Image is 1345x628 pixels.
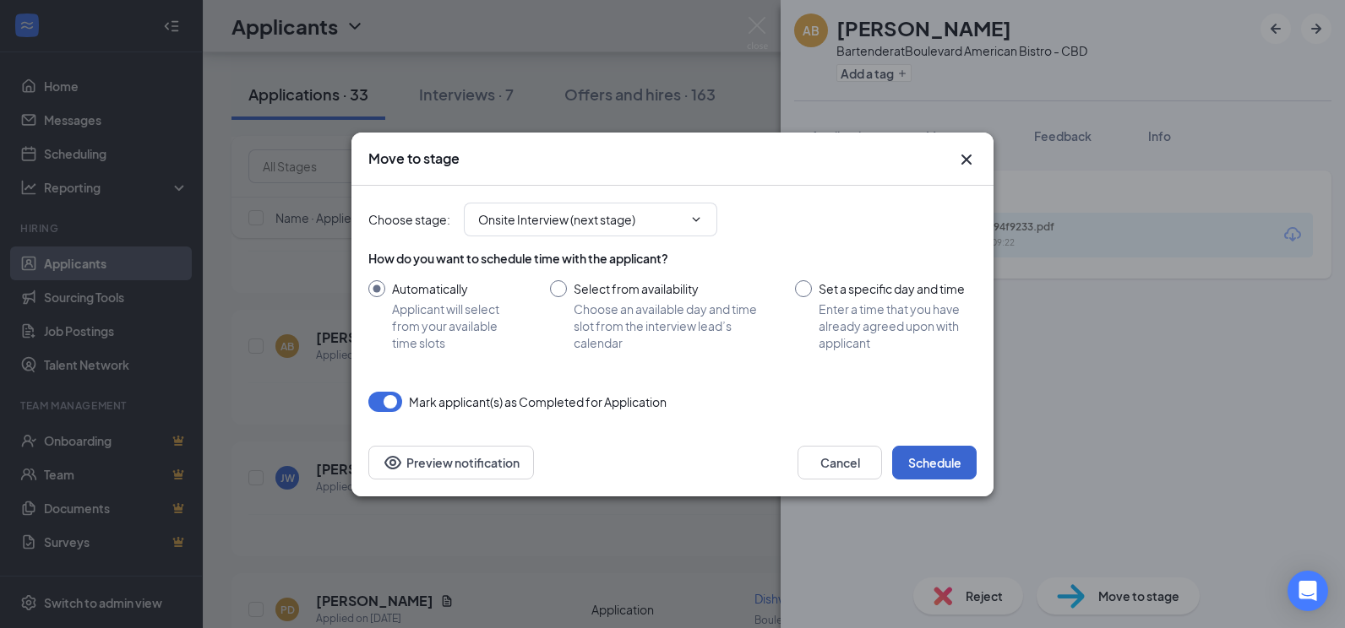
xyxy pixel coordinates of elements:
button: Schedule [892,446,977,479]
svg: ChevronDown [689,213,703,226]
button: Preview notificationEye [368,446,534,479]
span: Mark applicant(s) as Completed for Application [409,392,667,412]
svg: Eye [383,452,403,473]
span: Choose stage : [368,210,450,229]
button: Close [956,149,977,170]
button: Cancel [798,446,882,479]
div: How do you want to schedule time with the applicant? [368,250,977,267]
div: Open Intercom Messenger [1288,571,1328,611]
svg: Cross [956,149,977,170]
h3: Move to stage [368,149,460,168]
